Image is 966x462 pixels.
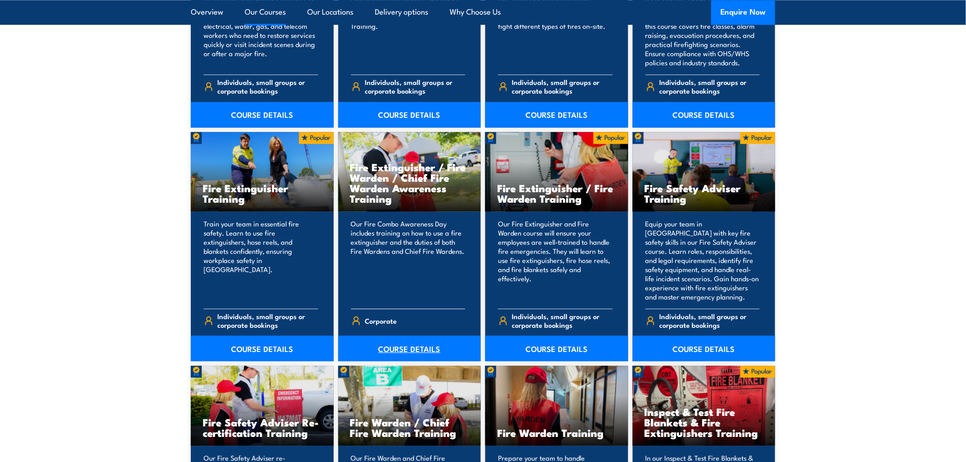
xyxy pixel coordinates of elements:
span: Individuals, small groups or corporate bookings [365,78,465,95]
a: COURSE DETAILS [191,336,334,361]
h3: Fire Warden / Chief Fire Warden Training [350,417,469,438]
span: Individuals, small groups or corporate bookings [218,78,318,95]
h3: Fire Extinguisher / Fire Warden Training [497,183,616,204]
h3: Inspect & Test Fire Blankets & Fire Extinguishers Training [645,406,764,438]
a: COURSE DETAILS [485,336,628,361]
span: Individuals, small groups or corporate bookings [512,312,613,329]
span: Individuals, small groups or corporate bookings [218,312,318,329]
h3: Fire Safety Adviser Re-certification Training [203,417,322,438]
a: COURSE DETAILS [191,102,334,127]
span: Corporate [365,314,397,328]
a: COURSE DETAILS [338,102,481,127]
span: Individuals, small groups or corporate bookings [512,78,613,95]
h3: Fire Warden Training [497,427,616,438]
span: Individuals, small groups or corporate bookings [659,78,760,95]
a: COURSE DETAILS [338,336,481,361]
p: Our Fire Extinguisher and Fire Warden course will ensure your employees are well-trained to handl... [498,219,613,301]
p: Train your team in essential fire safety. Learn to use fire extinguishers, hose reels, and blanke... [204,219,318,301]
a: COURSE DETAILS [633,336,776,361]
h3: Fire Extinguisher / Fire Warden / Chief Fire Warden Awareness Training [350,162,469,204]
h3: Fire Extinguisher Training [203,183,322,204]
p: Equip your team in [GEOGRAPHIC_DATA] with key fire safety skills in our Fire Safety Adviser cours... [646,219,760,301]
h3: Fire Safety Adviser Training [645,183,764,204]
span: Individuals, small groups or corporate bookings [659,312,760,329]
a: COURSE DETAILS [633,102,776,127]
a: COURSE DETAILS [485,102,628,127]
p: Our Fire Combo Awareness Day includes training on how to use a fire extinguisher and the duties o... [351,219,466,301]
